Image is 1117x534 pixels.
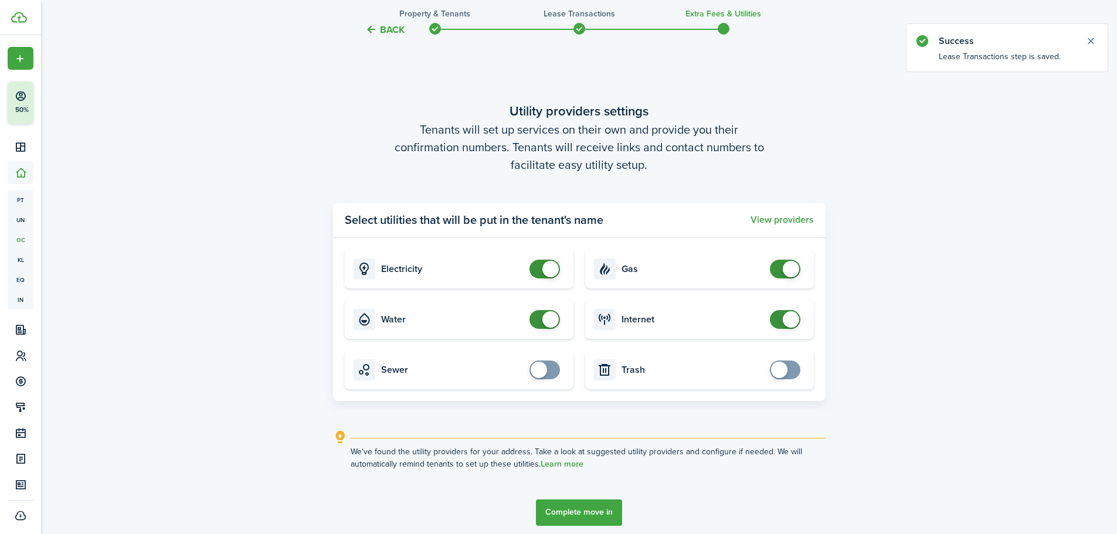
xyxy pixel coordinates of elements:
[381,314,524,325] card-title: Water
[333,430,348,444] i: outline
[8,81,105,124] button: 50%
[333,121,826,174] wizard-step-header-description: Tenants will set up services on their own and provide you their confirmation numbers. Tenants wil...
[345,211,603,229] panel-main-title: Select utilities that will be put in the tenant's name
[381,264,524,274] card-title: Electricity
[536,499,622,526] button: Complete move in
[751,215,814,225] button: View providers
[622,365,764,375] card-title: Trash
[351,445,826,470] explanation-description: We've found the utility providers for your address. Take a look at suggested utility providers an...
[8,210,33,230] a: un
[622,264,764,274] card-title: Gas
[685,8,761,20] h3: Extra fees & Utilities
[541,460,583,469] a: Learn more
[333,101,826,121] wizard-step-header-title: Utility providers settings
[8,47,33,70] button: Open menu
[15,105,29,115] p: 50%
[365,23,405,36] button: Back
[622,314,764,325] card-title: Internet
[8,250,33,270] a: kl
[8,270,33,290] a: eq
[399,8,470,20] h3: Property & Tenants
[939,34,1074,48] notify-title: Success
[544,8,615,20] h3: Lease Transactions
[1082,33,1099,49] button: Close notify
[8,190,33,210] a: pt
[8,290,33,309] a: in
[8,230,33,250] a: oc
[381,365,524,375] card-title: Sewer
[11,12,27,23] img: TenantCloud
[906,50,1108,72] notify-body: Lease Transactions step is saved.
